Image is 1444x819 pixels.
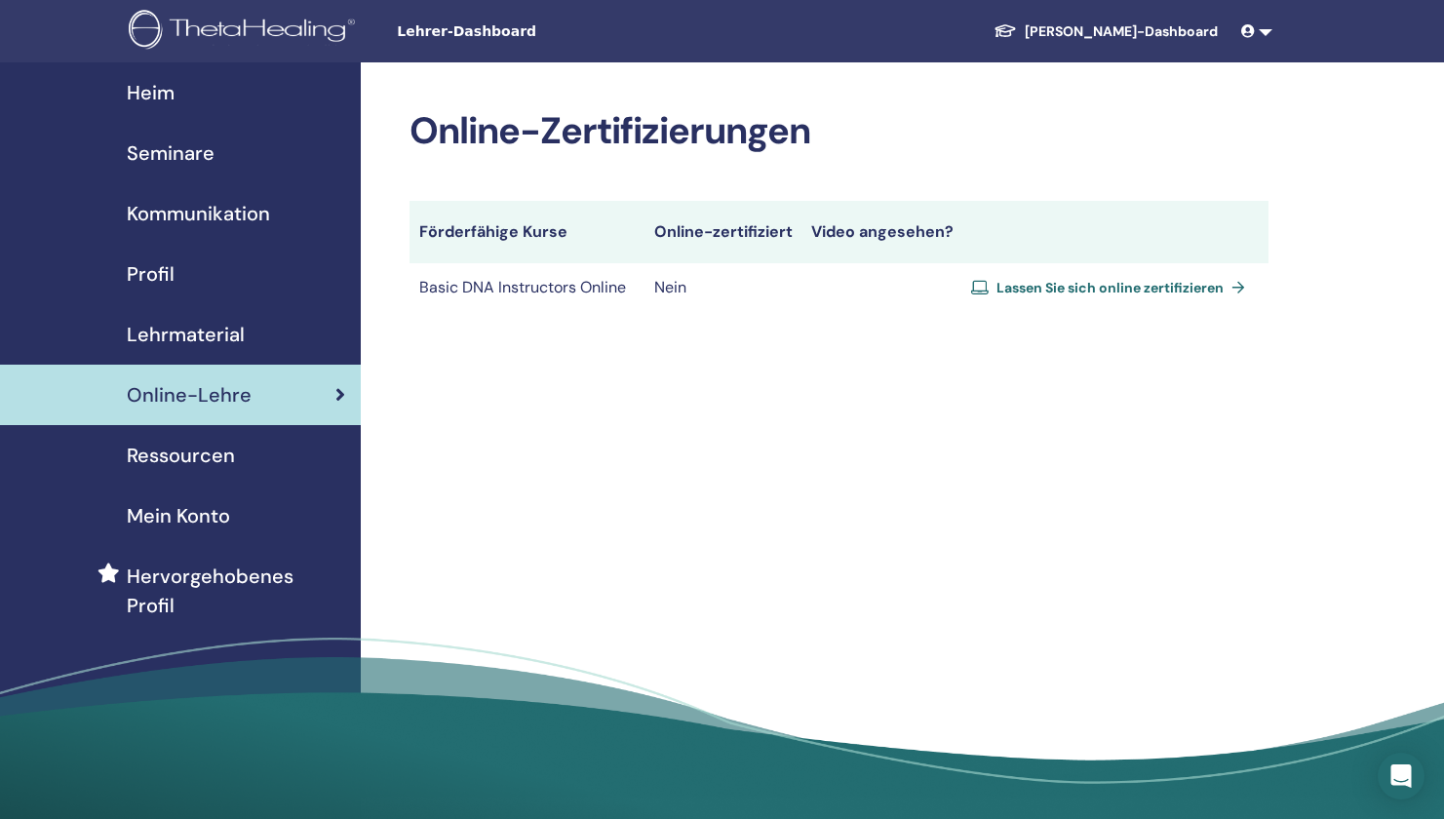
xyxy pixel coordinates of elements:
span: Lehrmaterial [127,320,245,349]
div: Open Intercom Messenger [1378,753,1424,799]
span: Ressourcen [127,441,235,470]
span: Seminare [127,138,215,168]
span: Lehrer-Dashboard [397,21,689,42]
span: Mein Konto [127,501,230,530]
a: Lassen Sie sich online zertifizieren [971,273,1253,302]
th: Online-zertifiziert [644,201,799,263]
h2: Online-Zertifizierungen [410,109,1268,154]
span: Online-Lehre [127,380,252,409]
span: Kommunikation [127,199,270,228]
span: Profil [127,259,175,289]
a: [PERSON_NAME]-Dashboard [978,14,1233,50]
img: logo.png [129,10,362,54]
span: Hervorgehobenes Profil [127,562,345,620]
th: Förderfähige Kurse [410,201,644,263]
td: Basic DNA Instructors Online [410,263,644,312]
td: Nein [644,263,799,312]
span: Lassen Sie sich online zertifizieren [996,279,1224,296]
th: Video angesehen? [799,201,956,263]
img: graduation-cap-white.svg [994,22,1017,39]
span: Heim [127,78,175,107]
